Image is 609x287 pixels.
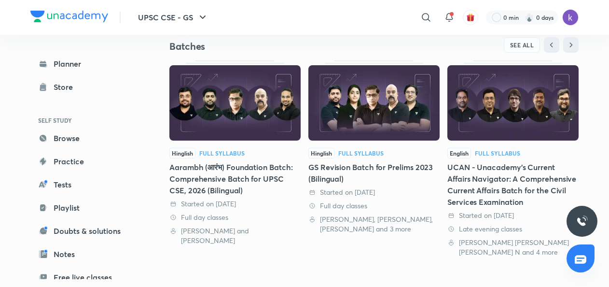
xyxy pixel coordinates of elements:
[475,150,520,156] div: Full Syllabus
[447,65,579,141] img: Thumbnail
[338,150,384,156] div: Full Syllabus
[30,175,142,194] a: Tests
[308,187,440,197] div: Started on 9 Feb 2023
[308,65,440,141] img: Thumbnail
[30,54,142,73] a: Planner
[447,238,579,257] div: Sarmad Mehraj, Aastha Pilania, Chethan N and 4 more
[308,215,440,234] div: Sudarshan Gurjar, Dr Sidharth Arora, Arvindsingh Rajpurohit and 3 more
[54,81,79,93] div: Store
[562,9,579,26] img: Kirti Vyas
[447,60,579,257] a: ThumbnailEnglishFull SyllabusUCAN - Unacademy’s Current Affairs Navigator: A Comprehensive Curren...
[447,148,471,158] span: English
[30,11,108,22] img: Company Logo
[132,8,214,27] button: UPSC CSE - GS
[30,198,142,217] a: Playlist
[30,77,142,97] a: Store
[30,221,142,241] a: Doubts & solutions
[510,42,534,48] span: SEE ALL
[308,60,440,234] a: ThumbnailHinglishFull SyllabusGS Revision Batch for Prelims 2023 (Bilingual) Started on [DATE] Fu...
[447,224,579,234] div: Late evening classes
[30,129,142,148] a: Browse
[466,13,475,22] img: avatar
[169,65,301,141] img: Thumbnail
[576,215,588,227] img: ttu
[308,148,334,158] span: Hinglish
[504,37,540,53] button: SEE ALL
[169,161,301,196] div: Aarambh (आरंभ) Foundation Batch: Comprehensive Batch for UPSC CSE, 2026 (Bilingual)
[30,11,108,25] a: Company Logo
[169,40,374,53] h4: Batches
[30,112,142,129] h6: SELF STUDY
[169,148,195,158] span: Hinglish
[308,161,440,185] div: GS Revision Batch for Prelims 2023 (Bilingual)
[525,13,534,22] img: streak
[169,199,301,209] div: Started on 11 Aug 2025
[308,201,440,211] div: Full day classes
[30,244,142,264] a: Notes
[169,226,301,245] div: Arti Chhawari and Madhukar Kotawe
[30,152,142,171] a: Practice
[169,213,301,222] div: Full day classes
[447,211,579,220] div: Started on 9 Jan 2025
[447,161,579,208] div: UCAN - Unacademy’s Current Affairs Navigator: A Comprehensive Current Affairs Batch for the Civil...
[169,60,301,245] a: ThumbnailHinglishFull SyllabusAarambh (आरंभ) Foundation Batch: Comprehensive Batch for UPSC CSE, ...
[30,268,142,287] a: Free live classes
[199,150,245,156] div: Full Syllabus
[463,10,478,25] button: avatar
